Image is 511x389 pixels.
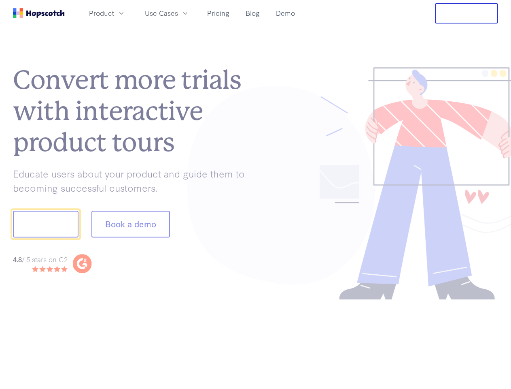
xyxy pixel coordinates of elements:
[145,8,178,18] span: Use Cases
[435,3,498,24] button: Free Trial
[91,211,170,238] button: Book a demo
[13,211,78,238] button: Show me!
[84,6,130,20] button: Product
[13,254,22,264] strong: 4.8
[13,254,68,265] div: / 5 stars on G2
[13,167,256,194] p: Educate users about your product and guide them to becoming successful customers.
[204,6,233,20] a: Pricing
[13,65,256,158] h1: Convert more trials with interactive product tours
[273,6,298,20] a: Demo
[242,6,263,20] a: Blog
[89,8,114,18] span: Product
[140,6,194,20] button: Use Cases
[13,8,65,18] a: Home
